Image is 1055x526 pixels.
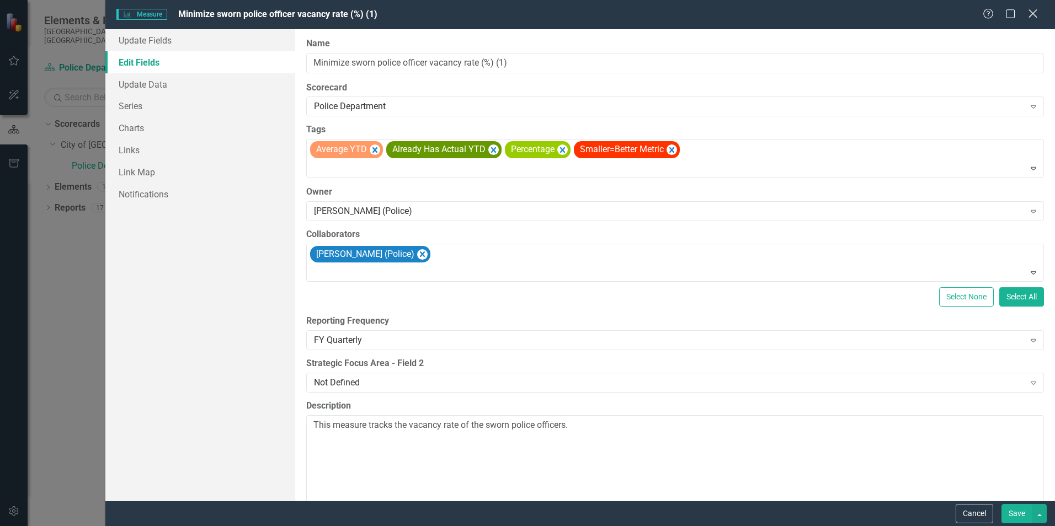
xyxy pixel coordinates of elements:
[417,249,428,260] div: Remove Nikki Coffin (Police)
[939,287,994,307] button: Select None
[306,315,1044,328] label: Reporting Frequency
[956,504,993,523] button: Cancel
[580,144,664,154] span: Smaller=Better Metric
[306,357,1044,370] label: Strategic Focus Area - Field 2
[306,400,1044,412] label: Description
[316,144,367,154] span: Average YTD
[999,287,1044,307] button: Select All
[488,144,499,155] div: Remove [object Object]
[667,144,677,155] div: Remove [object Object]
[557,144,568,155] div: Remove [object Object]
[1001,504,1032,523] button: Save
[105,161,295,183] a: Link Map
[306,228,1044,241] label: Collaborators
[392,144,486,154] span: Already Has Actual YTD
[306,53,1044,73] input: Measure Name
[105,29,295,51] a: Update Fields
[105,139,295,161] a: Links
[370,144,380,155] div: Remove [object Object]
[314,205,1024,217] div: [PERSON_NAME] (Police)
[313,246,416,262] div: [PERSON_NAME] (Police)
[306,82,1044,94] label: Scorecard
[306,186,1044,198] label: Owner
[314,334,1024,347] div: FY Quarterly
[314,377,1024,389] div: Not Defined
[314,100,1024,113] div: Police Department
[116,9,167,20] span: Measure
[306,124,1044,136] label: Tags
[511,144,555,154] span: Percentage
[105,51,295,73] a: Edit Fields
[105,73,295,95] a: Update Data
[105,183,295,205] a: Notifications
[178,9,377,19] span: Minimize sworn police officer vacancy rate (%) (1)
[306,37,1044,50] label: Name
[105,95,295,117] a: Series
[105,117,295,139] a: Charts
